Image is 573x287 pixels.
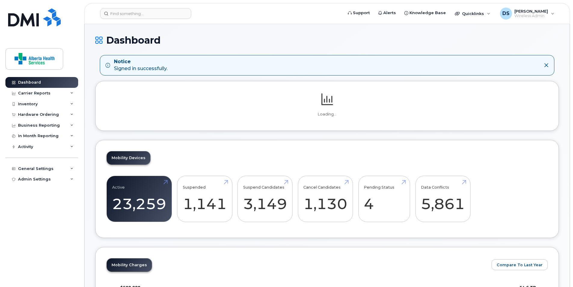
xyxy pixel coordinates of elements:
span: Compare To Last Year [497,262,543,268]
a: Cancel Candidates 1,130 [303,179,347,219]
h1: Dashboard [95,35,559,45]
div: Signed in successfully. [114,58,167,72]
a: Suspend Candidates 3,149 [243,179,287,219]
a: Active 23,259 [112,179,166,219]
a: Data Conflicts 5,861 [421,179,465,219]
a: Mobility Charges [107,258,152,272]
p: Loading... [106,112,548,117]
a: Mobility Devices [107,151,150,165]
strong: Notice [114,58,167,65]
button: Compare To Last Year [492,259,548,270]
a: Pending Status 4 [364,179,404,219]
a: Suspended 1,141 [183,179,227,219]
